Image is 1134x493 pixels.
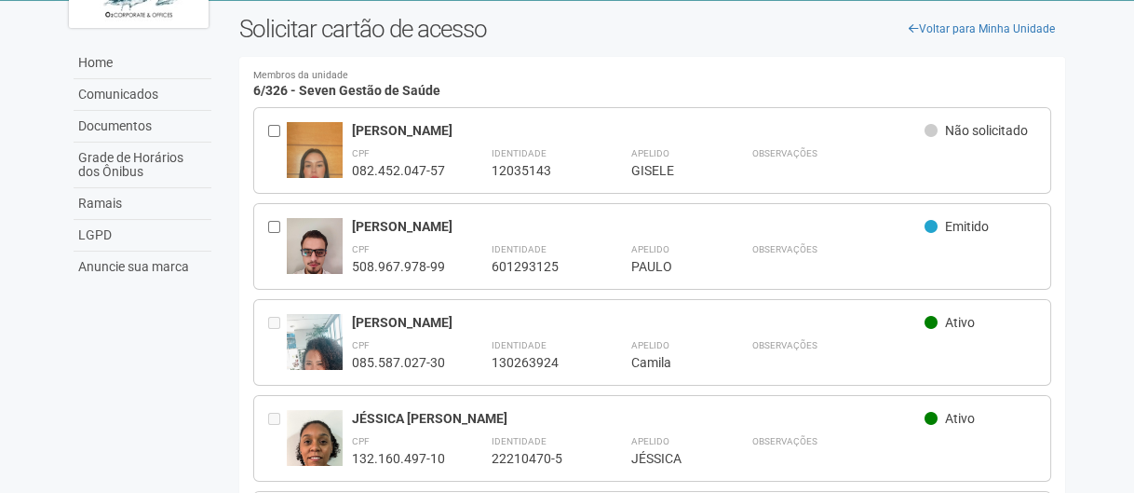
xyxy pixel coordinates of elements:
[352,450,445,467] div: 132.160.497-10
[631,450,706,467] div: JÉSSICA
[74,188,211,220] a: Ramais
[352,340,370,350] strong: CPF
[239,15,1065,43] h2: Solicitar cartão de acesso
[253,71,1051,81] small: Membros da unidade
[74,220,211,252] a: LGPD
[492,436,547,446] strong: Identidade
[631,340,669,350] strong: Apelido
[631,244,669,254] strong: Apelido
[492,244,547,254] strong: Identidade
[352,148,370,158] strong: CPF
[74,143,211,188] a: Grade de Horários dos Ônibus
[945,123,1028,138] span: Não solicitado
[898,15,1065,43] a: Voltar para Minha Unidade
[287,122,343,222] img: user.jpg
[631,148,669,158] strong: Apelido
[631,354,706,371] div: Camila
[945,219,989,234] span: Emitido
[945,315,975,330] span: Ativo
[268,410,287,467] div: Entre em contato com a Aministração para solicitar o cancelamento ou 2a via
[352,244,370,254] strong: CPF
[492,340,547,350] strong: Identidade
[74,111,211,143] a: Documentos
[352,410,925,427] div: JÉSSICA [PERSON_NAME]
[74,79,211,111] a: Comunicados
[492,148,547,158] strong: Identidade
[287,218,343,293] img: user.jpg
[752,340,817,350] strong: Observações
[752,244,817,254] strong: Observações
[752,148,817,158] strong: Observações
[631,258,706,275] div: PAULO
[268,314,287,371] div: Entre em contato com a Aministração para solicitar o cancelamento ou 2a via
[492,258,585,275] div: 601293125
[631,162,706,179] div: GISELE
[492,354,585,371] div: 130263924
[352,218,925,235] div: [PERSON_NAME]
[352,314,925,331] div: [PERSON_NAME]
[74,252,211,282] a: Anuncie sua marca
[74,48,211,79] a: Home
[492,162,585,179] div: 12035143
[752,436,817,446] strong: Observações
[352,258,445,275] div: 508.967.978-99
[352,436,370,446] strong: CPF
[352,122,925,139] div: [PERSON_NAME]
[945,411,975,426] span: Ativo
[253,71,1051,98] h4: 6/326 - Seven Gestão de Saúde
[631,436,669,446] strong: Apelido
[352,354,445,371] div: 085.587.027-30
[492,450,585,467] div: 22210470-5
[352,162,445,179] div: 082.452.047-57
[287,314,343,414] img: user.jpg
